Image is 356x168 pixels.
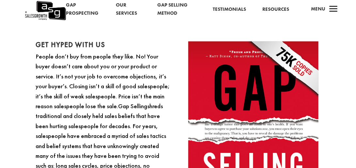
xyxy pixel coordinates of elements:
[327,3,340,16] span: a
[262,5,289,14] a: Resources
[213,5,246,14] a: Testimonials
[116,1,141,18] a: Our Services
[118,102,147,110] span: Gap Selling
[311,6,325,12] span: Menu
[36,41,170,52] h3: Get Hyped With Us
[66,1,100,18] a: Gap Prospecting
[157,1,197,18] a: Gap Selling Method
